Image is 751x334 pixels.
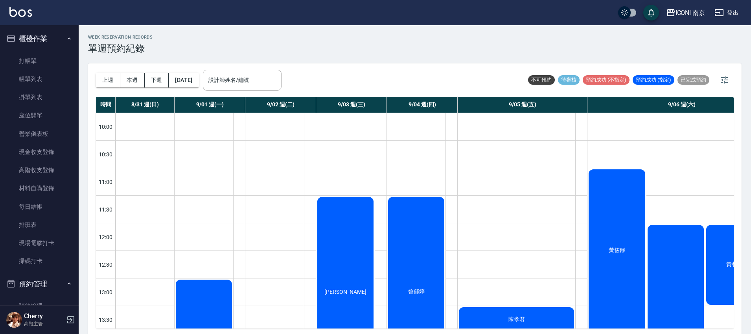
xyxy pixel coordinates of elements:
img: Person [6,312,22,328]
button: 上週 [96,73,120,87]
div: 9/01 週(一) [175,97,245,113]
span: 預約成功 (不指定) [583,76,630,83]
button: [DATE] [169,73,199,87]
a: 現場電腦打卡 [3,234,75,252]
button: 本週 [120,73,145,87]
div: 10:00 [96,113,116,140]
a: 每日結帳 [3,198,75,216]
span: 黃筱錚 [607,247,627,254]
div: 9/05 週(五) [458,97,587,113]
span: 黃馨儀 [725,261,744,268]
img: Logo [9,7,32,17]
button: 登出 [711,6,742,20]
p: 高階主管 [24,320,64,327]
a: 座位開單 [3,106,75,124]
h3: 單週預約紀錄 [88,43,153,54]
a: 帳單列表 [3,70,75,88]
span: 曾郁婷 [407,288,426,295]
div: 9/02 週(二) [245,97,316,113]
h2: WEEK RESERVATION RECORDS [88,35,153,40]
a: 掛單列表 [3,88,75,106]
a: 掃碼打卡 [3,252,75,270]
div: 13:00 [96,278,116,306]
span: 待審核 [558,76,580,83]
div: 11:00 [96,168,116,195]
button: save [643,5,659,20]
div: 11:30 [96,195,116,223]
a: 材料自購登錄 [3,179,75,197]
div: 10:30 [96,140,116,168]
div: 9/04 週(四) [387,97,458,113]
a: 營業儀表板 [3,125,75,143]
span: 已完成預約 [677,76,709,83]
button: ICONI 南京 [663,5,709,21]
button: 櫃檯作業 [3,28,75,49]
a: 排班表 [3,216,75,234]
span: 陳孝君 [507,316,526,323]
div: 12:00 [96,223,116,250]
span: 不可預約 [528,76,555,83]
button: 下週 [145,73,169,87]
span: 預約成功 (指定) [633,76,674,83]
div: 9/03 週(三) [316,97,387,113]
div: 時間 [96,97,116,113]
span: [PERSON_NAME] [323,289,368,295]
div: 8/31 週(日) [116,97,175,113]
div: ICONI 南京 [676,8,705,18]
a: 預約管理 [3,297,75,315]
h5: Cherry [24,312,64,320]
div: 13:30 [96,306,116,333]
a: 高階收支登錄 [3,161,75,179]
div: 12:30 [96,250,116,278]
a: 現金收支登錄 [3,143,75,161]
a: 打帳單 [3,52,75,70]
button: 預約管理 [3,274,75,294]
